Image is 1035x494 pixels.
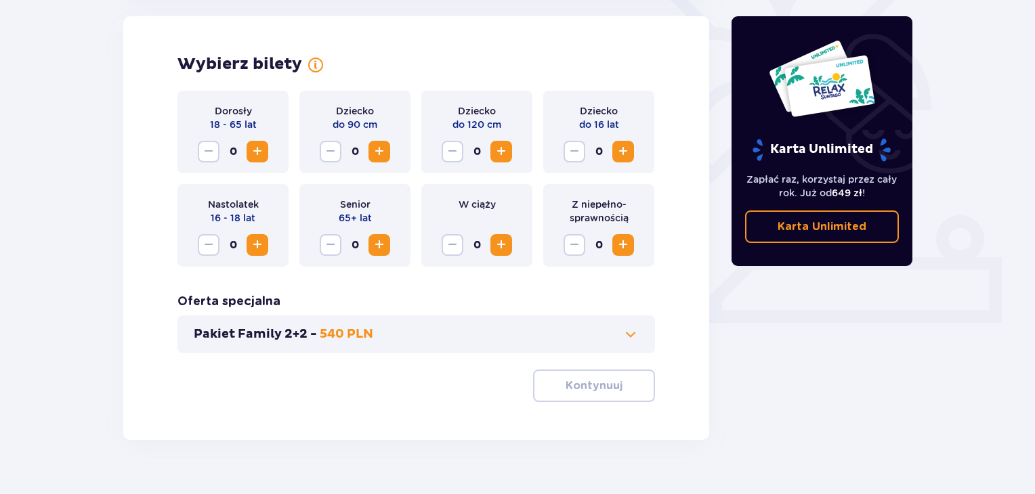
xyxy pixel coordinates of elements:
[832,187,862,198] span: 649 zł
[210,118,257,131] p: 18 - 65 lat
[452,118,501,131] p: do 120 cm
[211,211,255,225] p: 16 - 18 lat
[194,326,317,342] p: Pakiet Family 2+2 -
[368,234,390,256] button: Increase
[466,234,488,256] span: 0
[554,198,643,225] p: Z niepełno­sprawnością
[320,141,341,162] button: Decrease
[247,234,268,256] button: Increase
[612,141,634,162] button: Increase
[339,211,372,225] p: 65+ lat
[222,234,244,256] span: 0
[344,234,366,256] span: 0
[198,141,219,162] button: Decrease
[177,54,302,74] p: Wybierz bilety
[490,234,512,256] button: Increase
[778,219,866,234] p: Karta Unlimited
[208,198,259,211] p: Nastolatek
[533,369,655,402] button: Kontynuuj
[564,141,585,162] button: Decrease
[580,104,618,118] p: Dziecko
[745,210,900,243] a: Karta Unlimited
[320,326,373,342] p: 540 PLN
[588,141,610,162] span: 0
[490,141,512,162] button: Increase
[459,198,496,211] p: W ciąży
[215,104,252,118] p: Dorosły
[333,118,377,131] p: do 90 cm
[612,234,634,256] button: Increase
[247,141,268,162] button: Increase
[340,198,371,211] p: Senior
[368,141,390,162] button: Increase
[194,326,639,342] button: Pakiet Family 2+2 -540 PLN
[588,234,610,256] span: 0
[320,234,341,256] button: Decrease
[564,234,585,256] button: Decrease
[442,234,463,256] button: Decrease
[198,234,219,256] button: Decrease
[579,118,619,131] p: do 16 lat
[566,378,622,393] p: Kontynuuj
[745,173,900,200] p: Zapłać raz, korzystaj przez cały rok. Już od !
[751,138,892,162] p: Karta Unlimited
[442,141,463,162] button: Decrease
[336,104,374,118] p: Dziecko
[466,141,488,162] span: 0
[222,141,244,162] span: 0
[458,104,496,118] p: Dziecko
[177,294,280,310] p: Oferta specjalna
[344,141,366,162] span: 0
